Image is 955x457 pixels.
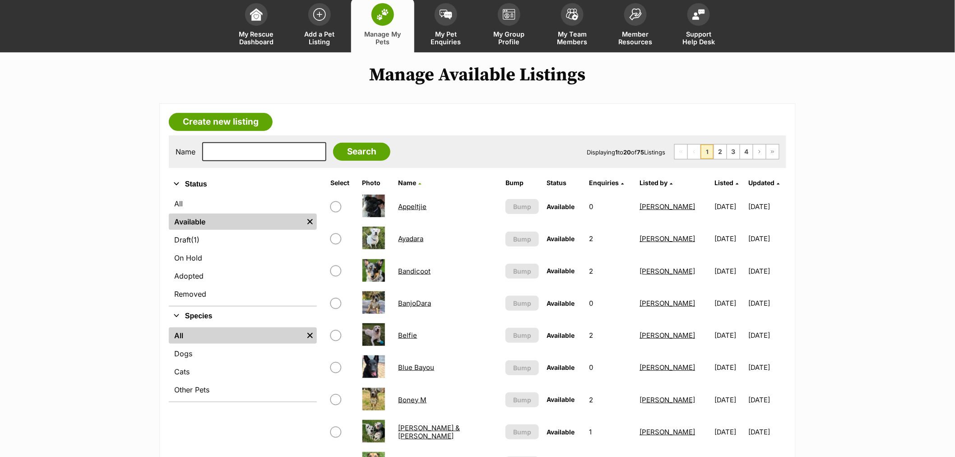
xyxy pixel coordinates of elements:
span: (1) [191,234,199,245]
td: 2 [586,320,635,351]
button: Bump [505,264,539,279]
a: Dogs [169,345,317,362]
a: Name [398,179,421,187]
button: Bump [505,232,539,247]
td: 0 [586,352,635,383]
strong: 1 [615,149,618,156]
a: Belfie [398,331,417,340]
span: Updated [749,179,775,187]
td: [DATE] [711,416,747,448]
a: Draft [169,232,317,248]
td: [DATE] [749,352,785,383]
button: Bump [505,392,539,407]
a: [PERSON_NAME] [640,202,695,211]
a: Bandicoot [398,267,431,275]
td: [DATE] [749,256,785,287]
a: Other Pets [169,382,317,398]
a: Remove filter [303,327,317,344]
th: Photo [359,176,394,190]
a: Available [169,214,303,230]
img: help-desk-icon-fdf02630f3aa405de69fd3d07c3f3aa587a6932b1a1747fa1d2bba05be0121f9.svg [692,9,705,20]
span: Bump [513,298,531,308]
span: Bump [513,331,531,340]
a: All [169,196,317,212]
button: Bump [505,328,539,343]
a: [PERSON_NAME] [640,299,695,308]
strong: 75 [637,149,644,156]
a: Appeltjie [398,202,427,211]
span: Add a Pet Listing [299,30,340,46]
img: group-profile-icon-3fa3cf56718a62981997c0bc7e787c4b2cf8bcc04b72c1350f741eb67cf2f40e.svg [503,9,515,20]
label: Name [176,148,195,156]
td: [DATE] [711,191,747,222]
img: dashboard-icon-eb2f2d2d3e046f16d808141f083e7271f6b2e854fb5c12c21221c1fb7104beca.svg [250,8,263,21]
a: [PERSON_NAME] [640,234,695,243]
button: Bump [505,199,539,214]
span: Available [547,331,575,339]
a: [PERSON_NAME] [640,428,695,436]
td: 2 [586,256,635,287]
td: [DATE] [749,191,785,222]
th: Status [543,176,585,190]
a: Create new listing [169,113,273,131]
span: Available [547,235,575,242]
a: [PERSON_NAME] & [PERSON_NAME] [398,424,460,440]
span: Manage My Pets [362,30,403,46]
span: My Pet Enquiries [426,30,466,46]
span: Listed by [640,179,668,187]
a: Last page [766,145,779,159]
td: [DATE] [711,256,747,287]
span: Bump [513,202,531,211]
img: add-pet-listing-icon-0afa8454b4691262ce3f59096e99ab1cd57d4a30225e0717b998d2c9b9846f56.svg [313,8,326,21]
button: Status [169,178,317,190]
span: My Group Profile [489,30,529,46]
a: Blue Bayou [398,363,434,372]
a: All [169,327,303,344]
a: Remove filter [303,214,317,230]
a: Cats [169,364,317,380]
a: Listed by [640,179,672,187]
button: Bump [505,424,539,439]
span: Bump [513,234,531,244]
td: [DATE] [711,320,747,351]
td: [DATE] [711,223,747,254]
td: 1 [586,416,635,448]
td: [DATE] [749,223,785,254]
span: Bump [513,395,531,405]
span: Available [547,267,575,275]
a: Listed [714,179,738,187]
a: On Hold [169,250,317,266]
span: Listed [714,179,733,187]
button: Bump [505,360,539,375]
span: My Team Members [552,30,593,46]
a: Page 3 [727,145,740,159]
strong: 20 [623,149,631,156]
div: Status [169,194,317,306]
span: Page 1 [701,145,714,159]
a: [PERSON_NAME] [640,363,695,372]
span: Bump [513,363,531,373]
a: [PERSON_NAME] [640,331,695,340]
a: Next page [753,145,766,159]
td: [DATE] [711,352,747,383]
span: Support Help Desk [678,30,719,46]
a: [PERSON_NAME] [640,267,695,275]
a: BanjoDara [398,299,431,308]
img: team-members-icon-5396bd8760b3fe7c0b43da4ab00e1e3bb1a5d9ba89233759b79545d2d3fc5d0d.svg [566,9,579,20]
span: Bump [513,427,531,437]
td: 0 [586,288,635,319]
img: pet-enquiries-icon-7e3ad2cf08bfb03b45e93fb7055b45f3efa6380592205ae92323e6603595dc1f.svg [440,9,452,19]
a: [PERSON_NAME] [640,396,695,404]
a: Ayadara [398,234,423,243]
a: Enquiries [589,179,624,187]
span: Available [547,299,575,307]
img: manage-my-pets-icon-02211641906a0b7f246fdf0571729dbe1e7629f14944591b6c1af311fb30b64b.svg [376,9,389,20]
td: [DATE] [749,416,785,448]
td: [DATE] [749,288,785,319]
span: Bump [513,266,531,276]
td: [DATE] [711,288,747,319]
td: [DATE] [749,384,785,415]
span: My Rescue Dashboard [236,30,277,46]
span: Available [547,203,575,210]
a: Removed [169,286,317,302]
